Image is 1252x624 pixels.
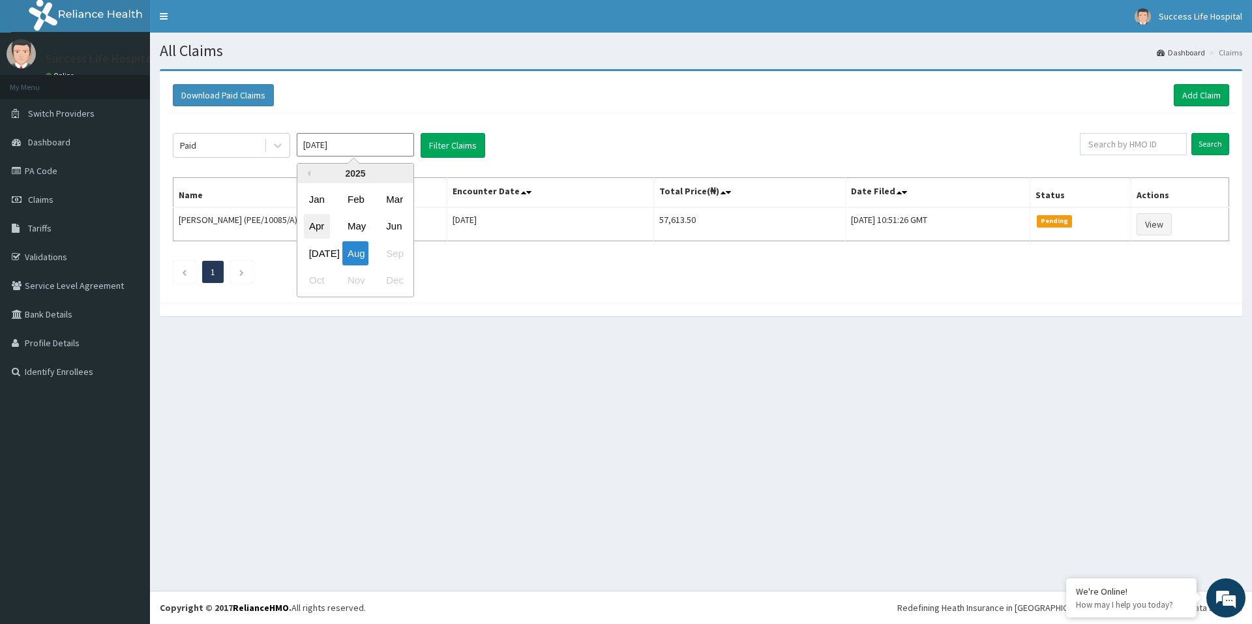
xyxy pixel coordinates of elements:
td: [DATE] [447,207,654,241]
span: Tariffs [28,222,52,234]
input: Search [1191,133,1229,155]
div: Choose May 2025 [342,215,368,239]
div: Choose July 2025 [304,241,330,265]
strong: Copyright © 2017 . [160,602,291,614]
th: Total Price(₦) [654,178,846,208]
div: Choose March 2025 [381,187,407,211]
th: Name [173,178,447,208]
button: Previous Year [304,170,310,177]
button: Download Paid Claims [173,84,274,106]
div: Redefining Heath Insurance in [GEOGRAPHIC_DATA] using Telemedicine and Data Science! [897,601,1242,614]
div: 2025 [297,164,413,183]
span: Dashboard [28,136,70,148]
div: Choose August 2025 [342,241,368,265]
a: Dashboard [1157,47,1205,58]
span: Claims [28,194,53,205]
div: month 2025-08 [297,186,413,294]
a: Page 1 is your current page [211,266,215,278]
span: Success Life Hospital [1159,10,1242,22]
a: Next page [239,266,245,278]
th: Encounter Date [447,178,654,208]
td: [PERSON_NAME] (PEE/10085/A) [173,207,447,241]
th: Status [1030,178,1131,208]
a: Online [46,71,77,80]
footer: All rights reserved. [150,591,1252,624]
div: We're Online! [1076,586,1187,597]
img: User Image [1135,8,1151,25]
td: 57,613.50 [654,207,846,241]
a: RelianceHMO [233,602,289,614]
input: Search by HMO ID [1080,133,1187,155]
p: Success Life Hospital [46,53,155,65]
h1: All Claims [160,42,1242,59]
input: Select Month and Year [297,133,414,156]
a: Previous page [181,266,187,278]
a: Add Claim [1174,84,1229,106]
span: Pending [1037,215,1073,227]
a: View [1137,213,1172,235]
span: Switch Providers [28,108,95,119]
th: Actions [1131,178,1229,208]
div: Choose June 2025 [381,215,407,239]
button: Filter Claims [421,133,485,158]
td: [DATE] 10:51:26 GMT [845,207,1030,241]
img: User Image [7,39,36,68]
div: Choose January 2025 [304,187,330,211]
div: Paid [180,139,196,152]
p: How may I help you today? [1076,599,1187,610]
div: Choose February 2025 [342,187,368,211]
div: Choose April 2025 [304,215,330,239]
li: Claims [1206,47,1242,58]
th: Date Filed [845,178,1030,208]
